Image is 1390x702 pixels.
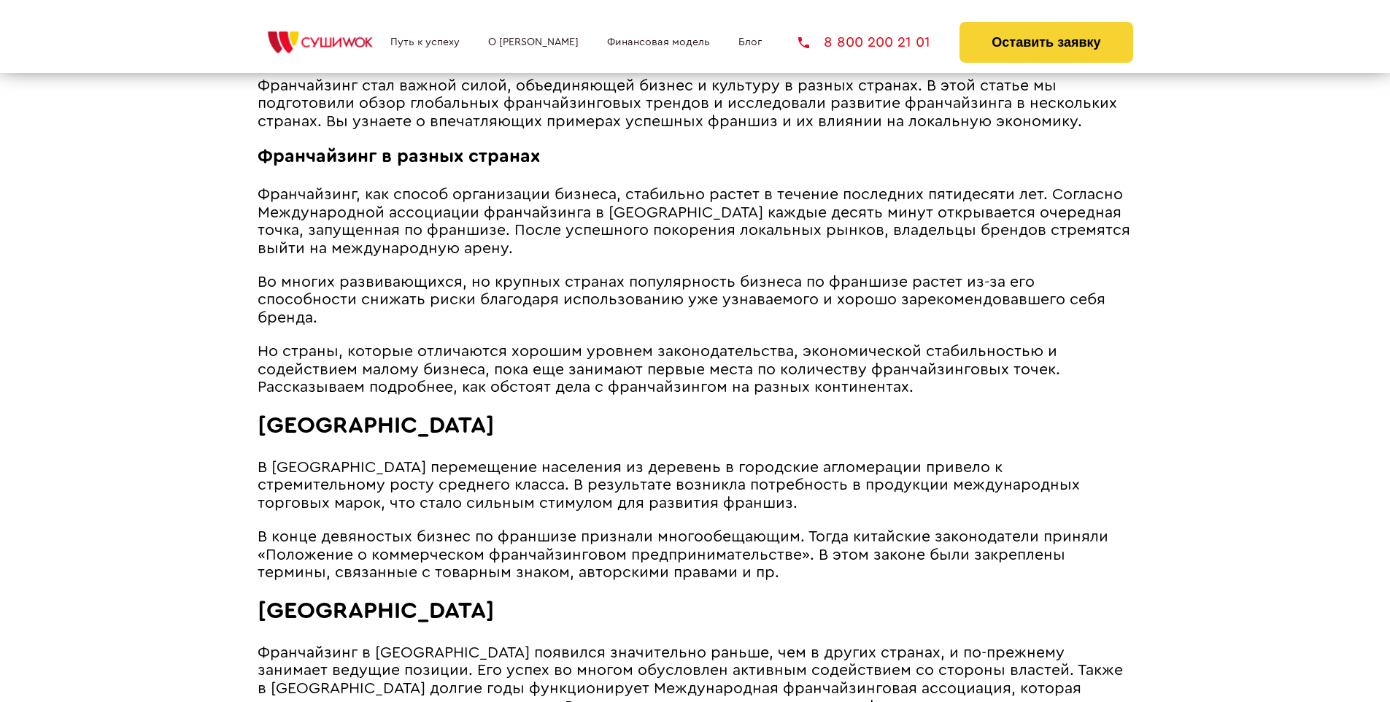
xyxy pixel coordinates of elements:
span: Во многих развивающихся, но крупных странах популярность бизнеса по франшизе растет из-за его спо... [258,274,1105,325]
a: Финансовая модель [607,36,710,48]
button: Оставить заявку [960,22,1132,63]
span: [GEOGRAPHIC_DATA] [258,414,494,437]
a: Путь к успеху [390,36,460,48]
a: 8 800 200 21 01 [798,35,930,50]
span: Франчайзинг, как способ организации бизнеса, стабильно растет в течение последних пятидесяти лет.... [258,187,1130,256]
span: В конце девяностых бизнес по франшизе признали многообещающим. Тогда китайские законодатели приня... [258,529,1108,580]
a: О [PERSON_NAME] [488,36,579,48]
a: Блог [738,36,762,48]
span: Франчайзинг стал важной силой, объединяющей бизнес и культуру в разных странах. В этой статье мы ... [258,78,1117,129]
span: Франчайзинг в разных странах [258,147,540,166]
span: В [GEOGRAPHIC_DATA] перемещение населения из деревень в городские агломерации привело к стремител... [258,460,1080,511]
span: 8 800 200 21 01 [824,35,930,50]
span: [GEOGRAPHIC_DATA] [258,599,494,622]
span: Но страны, которые отличаются хорошим уровнем законодательства, экономической стабильностью и сод... [258,344,1060,395]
